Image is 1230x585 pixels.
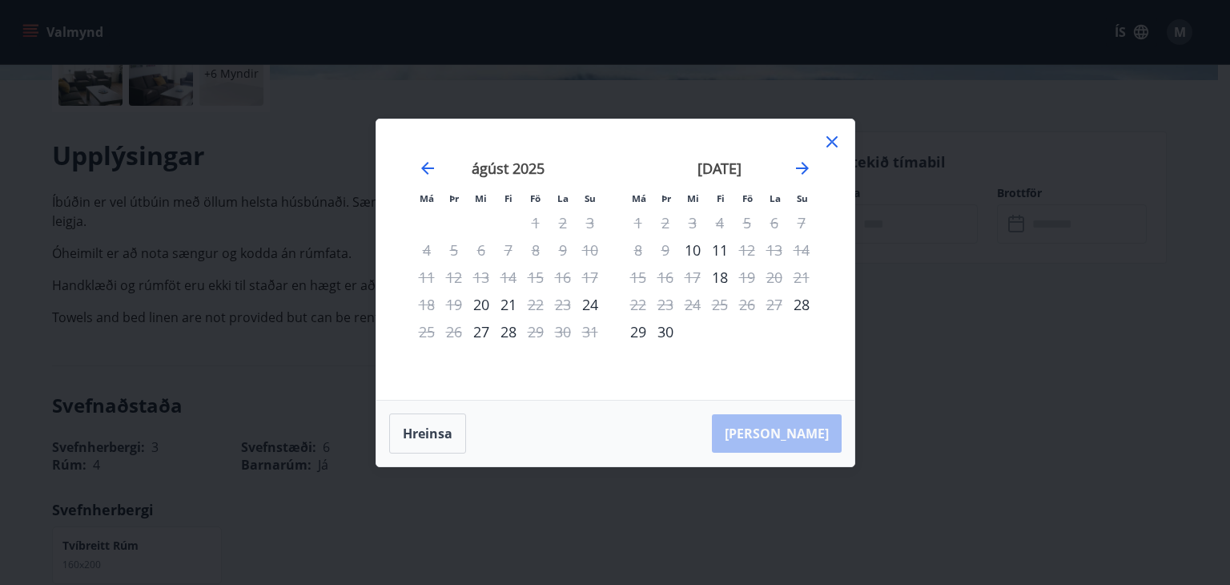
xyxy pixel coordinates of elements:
[440,318,468,345] td: Not available. þriðjudagur, 26. ágúst 2025
[396,139,835,381] div: Calendar
[522,318,549,345] td: Not available. föstudagur, 29. ágúst 2025
[557,192,569,204] small: La
[585,192,596,204] small: Su
[788,291,815,318] td: Choose sunnudagur, 28. september 2025 as your check-in date. It’s available.
[420,192,434,204] small: Má
[468,318,495,345] div: Aðeins innritun í boði
[706,264,734,291] td: Choose fimmtudagur, 18. september 2025 as your check-in date. It’s available.
[549,264,577,291] td: Not available. laugardagur, 16. ágúst 2025
[679,236,706,264] div: Aðeins innritun í boði
[495,291,522,318] div: 21
[706,291,734,318] td: Not available. fimmtudagur, 25. september 2025
[706,264,734,291] div: Aðeins innritun í boði
[577,318,604,345] td: Not available. sunnudagur, 31. ágúst 2025
[734,209,761,236] td: Not available. föstudagur, 5. september 2025
[706,236,734,264] td: Choose fimmtudagur, 11. september 2025 as your check-in date. It’s available.
[761,264,788,291] td: Not available. laugardagur, 20. september 2025
[734,291,761,318] td: Not available. föstudagur, 26. september 2025
[577,291,604,318] td: Choose sunnudagur, 24. ágúst 2025 as your check-in date. It’s available.
[797,192,808,204] small: Su
[625,209,652,236] td: Not available. mánudagur, 1. september 2025
[625,264,652,291] td: Not available. mánudagur, 15. september 2025
[413,318,440,345] div: Aðeins útritun í boði
[661,192,671,204] small: Þr
[522,209,549,236] td: Not available. föstudagur, 1. ágúst 2025
[788,236,815,264] td: Not available. sunnudagur, 14. september 2025
[468,291,495,318] div: Aðeins innritun í boði
[577,291,604,318] div: Aðeins innritun í boði
[761,209,788,236] td: Not available. laugardagur, 6. september 2025
[734,236,761,264] div: Aðeins útritun í boði
[468,236,495,264] td: Not available. miðvikudagur, 6. ágúst 2025
[687,192,699,204] small: Mi
[495,264,522,291] td: Not available. fimmtudagur, 14. ágúst 2025
[697,159,742,178] strong: [DATE]
[413,264,440,291] td: Not available. mánudagur, 11. ágúst 2025
[679,236,706,264] td: Choose miðvikudagur, 10. september 2025 as your check-in date. It’s available.
[652,209,679,236] td: Not available. þriðjudagur, 2. september 2025
[440,264,468,291] td: Not available. þriðjudagur, 12. ágúst 2025
[549,209,577,236] td: Not available. laugardagur, 2. ágúst 2025
[522,264,549,291] td: Not available. föstudagur, 15. ágúst 2025
[734,236,761,264] td: Not available. föstudagur, 12. september 2025
[793,159,812,178] div: Move forward to switch to the next month.
[504,192,512,204] small: Fi
[761,236,788,264] td: Not available. laugardagur, 13. september 2025
[549,236,577,264] td: Not available. laugardagur, 9. ágúst 2025
[706,236,734,264] div: 11
[472,159,545,178] strong: ágúst 2025
[418,159,437,178] div: Move backward to switch to the previous month.
[440,236,468,264] td: Not available. þriðjudagur, 5. ágúst 2025
[652,264,679,291] td: Not available. þriðjudagur, 16. september 2025
[625,236,652,264] td: Not available. mánudagur, 8. september 2025
[770,192,781,204] small: La
[788,264,815,291] td: Not available. sunnudagur, 21. september 2025
[652,318,679,345] td: Choose þriðjudagur, 30. september 2025 as your check-in date. It’s available.
[468,264,495,291] td: Not available. miðvikudagur, 13. ágúst 2025
[468,318,495,345] td: Choose miðvikudagur, 27. ágúst 2025 as your check-in date. It’s available.
[530,192,541,204] small: Fö
[632,192,646,204] small: Má
[652,318,679,345] div: 30
[495,291,522,318] td: Choose fimmtudagur, 21. ágúst 2025 as your check-in date. It’s available.
[652,236,679,264] td: Not available. þriðjudagur, 9. september 2025
[475,192,487,204] small: Mi
[742,192,753,204] small: Fö
[706,209,734,236] td: Not available. fimmtudagur, 4. september 2025
[652,291,679,318] td: Not available. þriðjudagur, 23. september 2025
[495,318,522,345] td: Choose fimmtudagur, 28. ágúst 2025 as your check-in date. It’s available.
[679,264,706,291] td: Not available. miðvikudagur, 17. september 2025
[625,291,652,318] td: Not available. mánudagur, 22. september 2025
[440,291,468,318] td: Not available. þriðjudagur, 19. ágúst 2025
[549,318,577,345] td: Not available. laugardagur, 30. ágúst 2025
[522,236,549,264] td: Not available. föstudagur, 8. ágúst 2025
[625,318,652,345] td: Choose mánudagur, 29. september 2025 as your check-in date. It’s available.
[389,414,466,454] button: Hreinsa
[468,291,495,318] td: Choose miðvikudagur, 20. ágúst 2025 as your check-in date. It’s available.
[522,291,549,318] td: Not available. föstudagur, 22. ágúst 2025
[679,291,706,318] td: Not available. miðvikudagur, 24. september 2025
[761,291,788,318] td: Not available. laugardagur, 27. september 2025
[413,318,440,345] td: Not available. mánudagur, 25. ágúst 2025
[788,291,815,318] div: Aðeins innritun í boði
[788,209,815,236] td: Not available. sunnudagur, 7. september 2025
[522,318,549,345] div: Aðeins útritun í boði
[495,318,522,345] div: 28
[522,291,549,318] div: Aðeins útritun í boði
[625,318,652,345] div: 29
[549,291,577,318] td: Not available. laugardagur, 23. ágúst 2025
[449,192,459,204] small: Þr
[577,264,604,291] td: Not available. sunnudagur, 17. ágúst 2025
[413,291,440,318] td: Not available. mánudagur, 18. ágúst 2025
[717,192,725,204] small: Fi
[679,209,706,236] td: Not available. miðvikudagur, 3. september 2025
[413,236,440,264] td: Not available. mánudagur, 4. ágúst 2025
[734,264,761,291] div: Aðeins útritun í boði
[577,209,604,236] td: Not available. sunnudagur, 3. ágúst 2025
[495,236,522,264] td: Not available. fimmtudagur, 7. ágúst 2025
[577,236,604,264] td: Not available. sunnudagur, 10. ágúst 2025
[734,264,761,291] td: Not available. föstudagur, 19. september 2025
